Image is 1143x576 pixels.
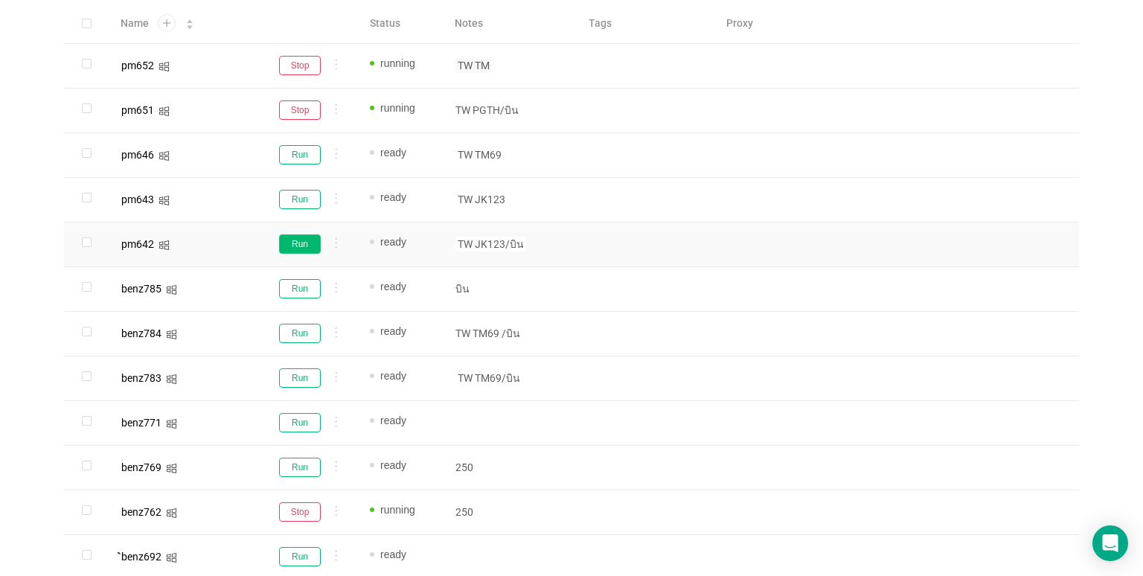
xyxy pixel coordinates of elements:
[121,462,161,473] div: benz769
[159,195,170,206] i: icon: windows
[166,508,177,519] i: icon: windows
[121,105,154,115] div: pm651
[166,418,177,429] i: icon: windows
[279,324,321,343] button: Run
[455,326,564,341] p: TW TM69
[121,194,154,205] div: pm643
[279,100,321,120] button: Stop
[380,102,415,114] span: running
[121,239,154,249] div: pm642
[279,234,321,254] button: Run
[279,190,321,209] button: Run
[121,507,161,517] div: benz762
[380,281,406,292] span: ready
[185,17,194,28] div: Sort
[121,373,161,383] div: benz783
[186,18,194,22] i: icon: caret-up
[380,191,406,203] span: ready
[166,284,177,295] i: icon: windows
[380,548,406,560] span: ready
[380,325,406,337] span: ready
[121,60,154,71] div: pm652
[279,145,321,164] button: Run
[455,16,483,31] span: Notes
[455,281,564,296] p: บิน
[455,371,522,385] span: TW TM69/บิน
[499,326,522,341] span: /บิน
[279,279,321,298] button: Run
[121,417,161,428] div: benz771
[159,61,170,72] i: icon: windows
[455,103,564,118] p: TW PGTH/บิน
[166,463,177,474] i: icon: windows
[159,240,170,251] i: icon: windows
[279,413,321,432] button: Run
[121,284,161,294] div: benz785
[121,551,161,562] div: ิbenz692
[166,374,177,385] i: icon: windows
[159,106,170,117] i: icon: windows
[455,58,492,73] span: TW TM
[380,459,406,471] span: ready
[279,458,321,477] button: Run
[279,56,321,75] button: Stop
[380,370,406,382] span: ready
[589,16,612,31] span: Tags
[166,552,177,563] i: icon: windows
[279,502,321,522] button: Stop
[121,328,161,339] div: benz784
[380,147,406,159] span: ready
[380,57,415,69] span: running
[1092,525,1128,561] div: Open Intercom Messenger
[726,16,753,31] span: Proxy
[455,460,564,475] p: 250
[455,147,504,162] span: TW TM69
[159,150,170,161] i: icon: windows
[166,329,177,340] i: icon: windows
[121,150,154,160] div: pm646
[455,505,564,519] p: 250
[455,237,526,252] span: TW JK123/บิน
[186,23,194,28] i: icon: caret-down
[370,16,400,31] span: Status
[455,192,508,207] span: TW JK123
[380,415,406,426] span: ready
[279,547,321,566] button: Run
[380,236,406,248] span: ready
[380,504,415,516] span: running
[121,16,149,31] span: Name
[279,368,321,388] button: Run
